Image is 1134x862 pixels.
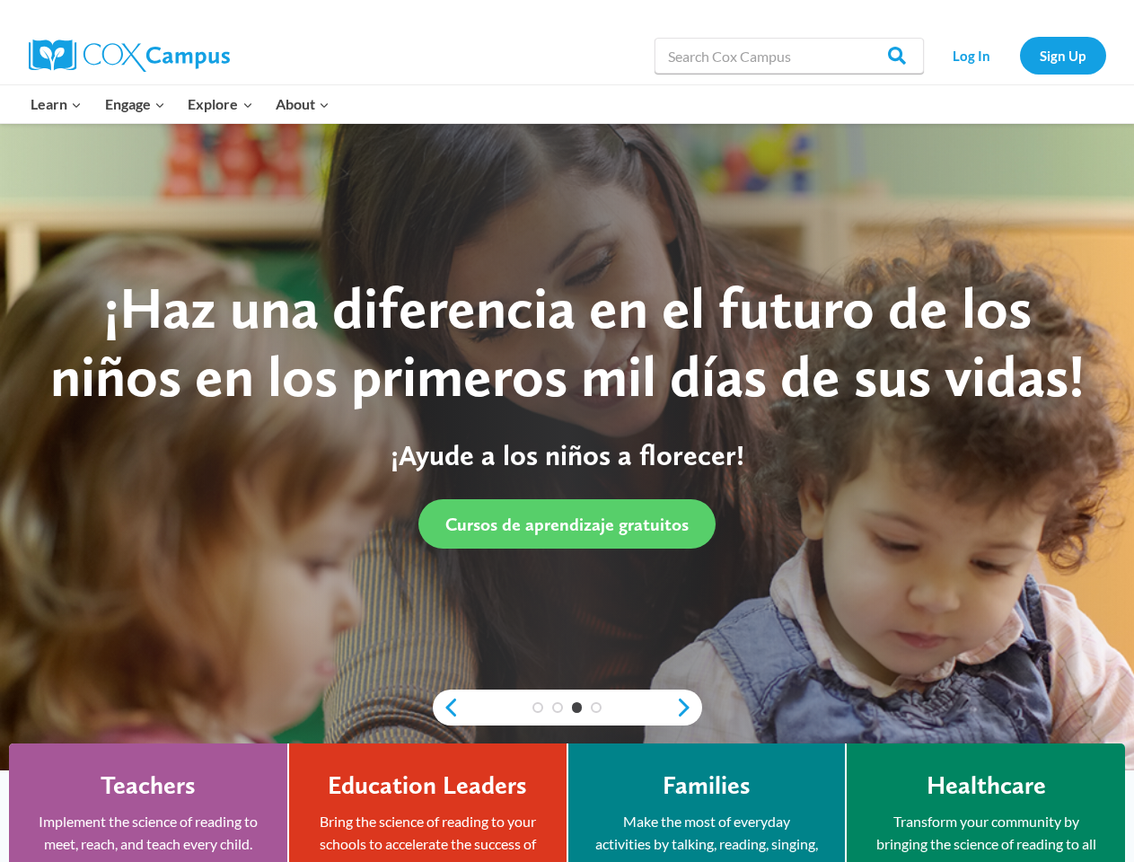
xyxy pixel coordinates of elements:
h4: Healthcare [927,770,1046,801]
nav: Secondary Navigation [933,37,1106,74]
p: ¡Ayude a los niños a florecer! [36,438,1098,472]
span: Explore [188,92,252,116]
span: Engage [105,92,165,116]
a: Sign Up [1020,37,1106,74]
a: Log In [933,37,1011,74]
h4: Education Leaders [328,770,527,801]
span: About [276,92,330,116]
h4: Families [663,770,751,801]
a: Cursos de aprendizaje gratuitos [418,499,716,549]
nav: Primary Navigation [20,85,341,123]
p: Implement the science of reading to meet, reach, and teach every child. [36,810,260,856]
span: Learn [31,92,82,116]
img: Cox Campus [29,40,230,72]
input: Search Cox Campus [655,38,924,74]
div: ¡Haz una diferencia en el futuro de los niños en los primeros mil días de sus vidas! [36,274,1098,412]
h4: Teachers [101,770,196,801]
span: Cursos de aprendizaje gratuitos [445,514,689,535]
